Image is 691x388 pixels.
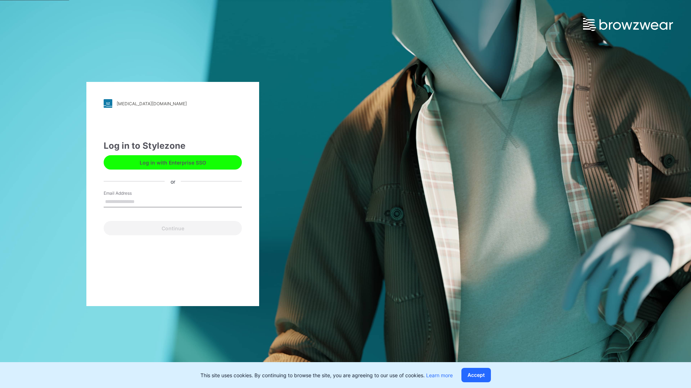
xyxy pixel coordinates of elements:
[426,372,453,378] a: Learn more
[117,101,187,106] div: [MEDICAL_DATA][DOMAIN_NAME]
[165,177,181,185] div: or
[104,99,112,108] img: stylezone-logo.562084cfcfab977791bfbf7441f1a819.svg
[104,139,242,152] div: Log in to Stylezone
[461,368,491,382] button: Accept
[104,99,242,108] a: [MEDICAL_DATA][DOMAIN_NAME]
[200,371,453,379] p: This site uses cookies. By continuing to browse the site, you are agreeing to our use of cookies.
[583,18,673,31] img: browzwear-logo.e42bd6dac1945053ebaf764b6aa21510.svg
[104,155,242,170] button: Log in with Enterprise SSO
[104,190,154,197] label: Email Address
